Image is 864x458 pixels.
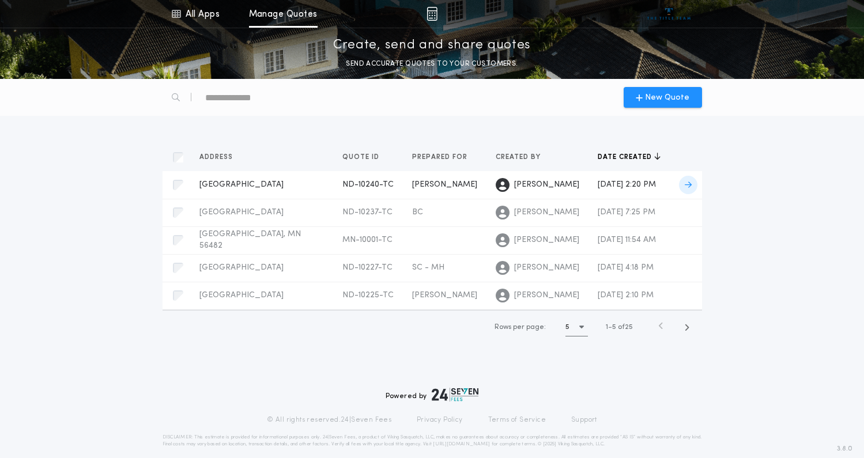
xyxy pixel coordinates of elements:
span: ND-10225-TC [342,291,394,300]
span: [PERSON_NAME] [412,180,477,189]
p: © All rights reserved. 24|Seven Fees [267,415,391,425]
span: 3.8.0 [837,444,852,454]
a: Terms of Service [488,415,546,425]
a: Support [571,415,597,425]
span: Date created [598,153,654,162]
span: [GEOGRAPHIC_DATA] [199,291,284,300]
span: ND-10227-TC [342,263,393,272]
h1: 5 [565,321,569,333]
span: MN-10001-TC [342,236,393,244]
span: [PERSON_NAME] [514,290,579,301]
span: [GEOGRAPHIC_DATA] [199,263,284,272]
span: New Quote [645,92,689,104]
span: Address [199,153,235,162]
span: [GEOGRAPHIC_DATA] [199,208,284,217]
span: SC - MH [412,263,444,272]
span: [DATE] 2:20 PM [598,180,656,189]
img: img [427,7,437,21]
span: Prepared for [412,153,470,162]
span: Rows per page: [495,324,546,331]
span: ND-10240-TC [342,180,394,189]
button: Created by [496,152,549,163]
span: Created by [496,153,543,162]
div: Powered by [386,388,479,402]
span: ND-10237-TC [342,208,393,217]
span: [DATE] 4:18 PM [598,263,654,272]
span: [PERSON_NAME] [514,179,579,191]
span: [PERSON_NAME] [514,234,579,246]
img: vs-icon [647,8,691,20]
span: [DATE] 7:25 PM [598,208,655,217]
button: Quote ID [342,152,388,163]
a: [URL][DOMAIN_NAME] [433,442,490,446]
span: of 25 [618,322,633,332]
button: Date created [598,152,661,163]
p: SEND ACCURATE QUOTES TO YOUR CUSTOMERS. [346,58,518,70]
span: [GEOGRAPHIC_DATA] [199,180,284,189]
span: BC [412,208,423,217]
a: Privacy Policy [417,415,463,425]
img: logo [432,388,479,402]
p: Create, send and share quotes [333,36,531,55]
span: [DATE] 11:54 AM [598,236,656,244]
button: 5 [565,318,588,336]
span: 1 [606,324,608,331]
button: New Quote [624,87,702,108]
span: [PERSON_NAME] [514,262,579,274]
span: [DATE] 2:10 PM [598,291,654,300]
span: [PERSON_NAME] [514,207,579,218]
p: DISCLAIMER: This estimate is provided for informational purposes only. 24|Seven Fees, a product o... [163,434,702,448]
span: [GEOGRAPHIC_DATA], MN 56482 [199,230,301,250]
button: Address [199,152,242,163]
span: [PERSON_NAME] [412,291,477,300]
span: 5 [612,324,616,331]
span: Quote ID [342,153,382,162]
